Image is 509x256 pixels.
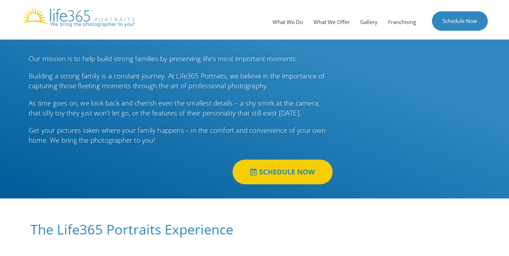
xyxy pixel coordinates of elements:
[259,168,315,175] span: SCHEDULE NOW
[21,7,134,27] img: Life365
[432,11,488,31] a: Schedule Now
[29,126,326,145] span: Get your pictures taken where your family happens – in the comfort and convenience of your own ho...
[29,99,320,118] span: As time goes on, we look back and cherish even the smallest details – a shy smirk at the camera, ...
[308,11,355,32] a: What We Offer
[355,11,383,32] a: Gallery
[233,160,333,184] a: SCHEDULE NOW
[30,220,233,238] span: The Life365 Portraits Experience
[29,71,324,91] span: Building a strong family is a constant journey. At Life365 Portraits, we believe in the importanc...
[29,54,298,63] span: Our mission is to help build strong families by preserving life’s most important moments.
[383,11,421,32] a: Franchising
[267,11,308,32] a: What We Do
